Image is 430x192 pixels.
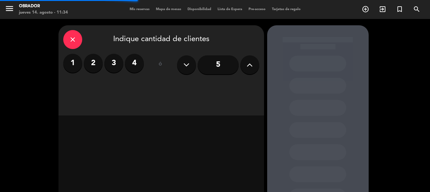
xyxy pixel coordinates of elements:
label: 3 [104,54,123,73]
label: 4 [125,54,144,73]
span: Pre-acceso [245,8,269,11]
div: ó [150,54,171,76]
i: exit_to_app [379,5,386,13]
i: add_circle_outline [362,5,369,13]
label: 2 [84,54,103,73]
span: Lista de Espera [214,8,245,11]
span: Mapa de mesas [153,8,184,11]
span: Tarjetas de regalo [269,8,304,11]
button: menu [5,4,14,15]
i: menu [5,4,14,13]
i: search [413,5,421,13]
div: jueves 14. agosto - 11:34 [19,9,68,16]
i: close [69,36,77,43]
div: Obrador [19,3,68,9]
span: Disponibilidad [184,8,214,11]
div: Indique cantidad de clientes [63,30,259,49]
label: 1 [63,54,82,73]
span: Mis reservas [126,8,153,11]
i: turned_in_not [396,5,403,13]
